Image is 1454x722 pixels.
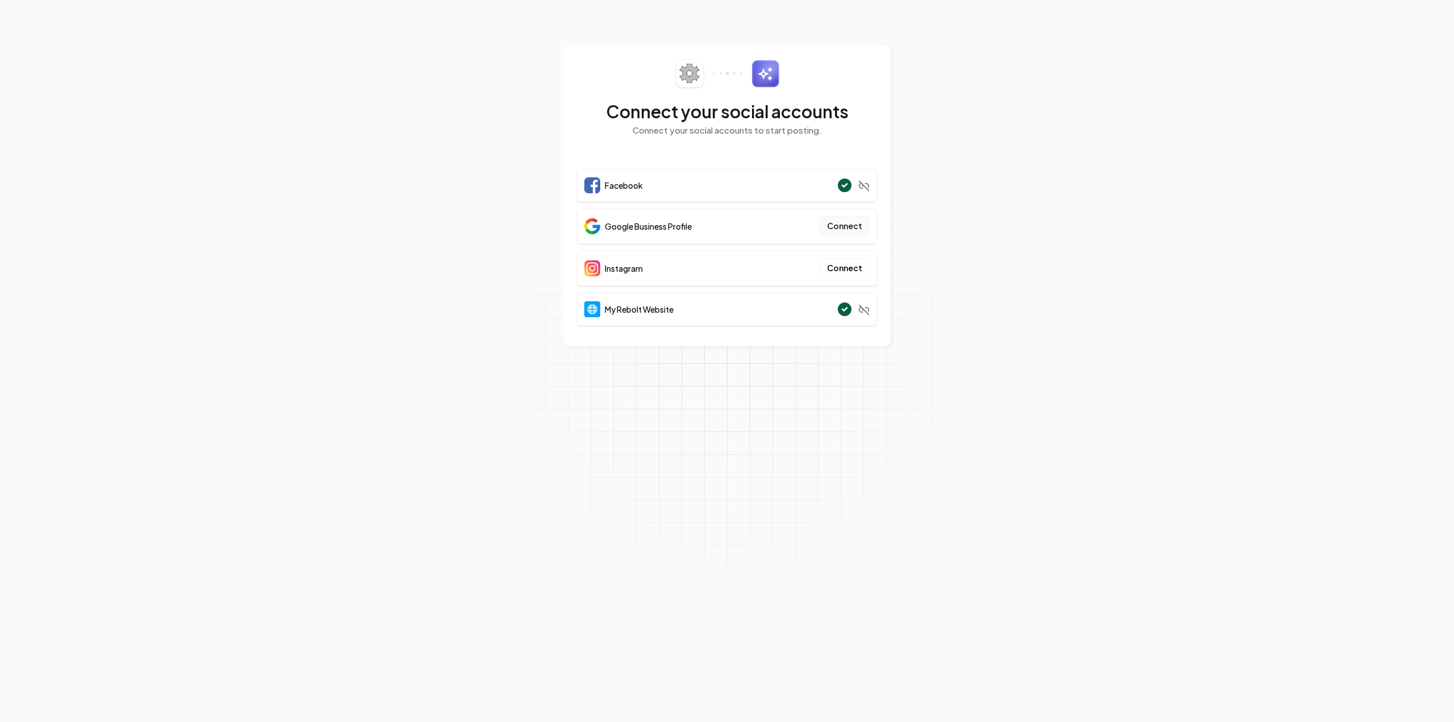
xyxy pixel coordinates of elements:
[605,263,643,274] span: Instagram
[605,221,692,232] span: Google Business Profile
[584,260,600,276] img: Instagram
[584,177,600,193] img: Facebook
[605,304,674,315] span: My Rebolt Website
[820,258,870,279] button: Connect
[584,218,600,234] img: Google
[577,124,877,137] p: Connect your social accounts to start posting.
[713,72,742,74] img: connector-dots.svg
[751,60,779,88] img: sparkles.svg
[577,101,877,122] h2: Connect your social accounts
[584,301,600,317] img: Website
[820,216,870,236] button: Connect
[605,180,643,191] span: Facebook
